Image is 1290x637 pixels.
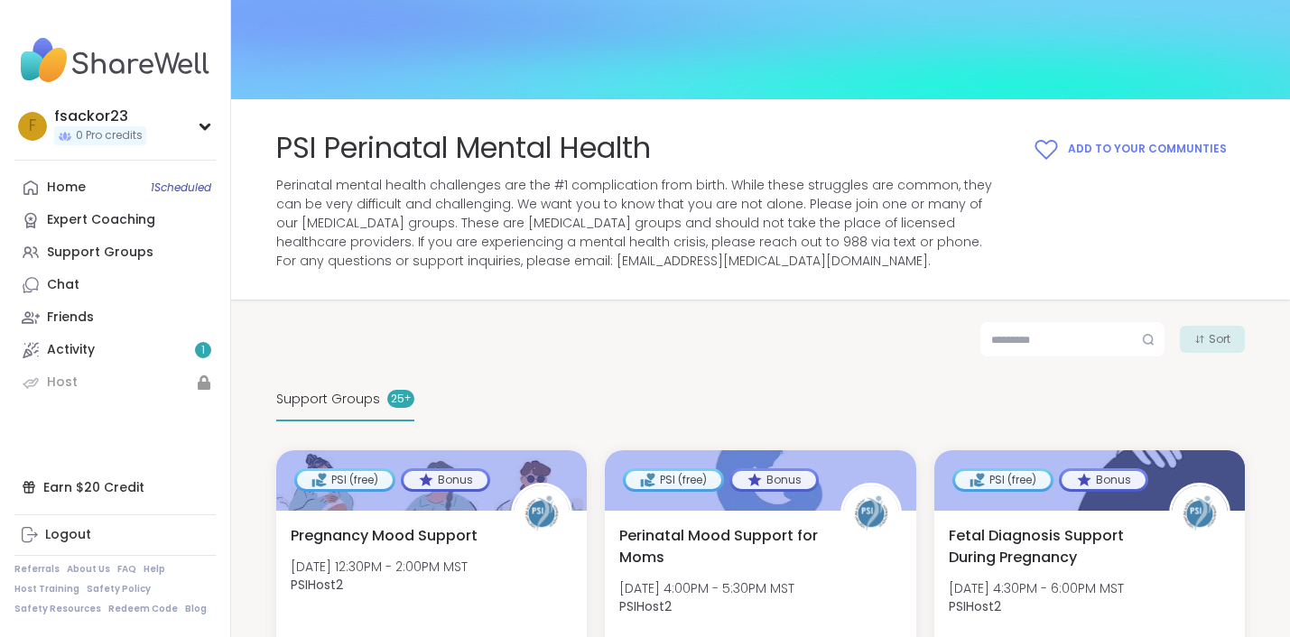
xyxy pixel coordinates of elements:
[47,374,78,392] div: Host
[54,106,146,126] div: fsackor23
[276,128,651,169] span: PSI Perinatal Mental Health
[14,269,216,301] a: Chat
[276,176,993,271] span: Perinatal mental health challenges are the #1 complication from birth. While these struggles are ...
[87,583,151,595] a: Safety Policy
[404,391,411,407] pre: +
[949,525,1149,568] span: Fetal Diagnosis Support During Pregnancy
[619,597,672,615] b: PSIHost2
[404,471,487,489] div: Bonus
[291,525,478,547] span: Pregnancy Mood Support
[47,341,95,359] div: Activity
[14,29,216,92] img: ShareWell Nav Logo
[29,115,36,138] span: f
[14,204,216,236] a: Expert Coaching
[1062,471,1146,489] div: Bonus
[14,519,216,551] a: Logout
[291,576,343,594] b: PSIHost2
[1209,331,1230,347] span: Sort
[151,180,211,195] span: 1 Scheduled
[1172,485,1228,541] img: PSIHost2
[144,563,165,576] a: Help
[297,471,393,489] div: PSI (free)
[387,390,414,408] div: 25
[47,276,79,294] div: Chat
[514,485,570,541] img: PSIHost2
[47,309,94,327] div: Friends
[619,525,820,568] span: Perinatal Mood Support for Moms
[67,563,110,576] a: About Us
[276,390,380,409] span: Support Groups
[626,471,721,489] div: PSI (free)
[201,343,205,358] span: 1
[47,244,153,262] div: Support Groups
[14,334,216,366] a: Activity1
[45,526,91,544] div: Logout
[291,558,468,576] span: [DATE] 12:30PM - 2:00PM MST
[14,171,216,204] a: Home1Scheduled
[47,179,86,197] div: Home
[14,471,216,503] div: Earn $20 Credit
[14,236,216,269] a: Support Groups
[14,583,79,595] a: Host Training
[14,301,216,334] a: Friends
[185,603,207,615] a: Blog
[14,366,216,399] a: Host
[949,579,1124,597] span: [DATE] 4:30PM - 6:00PM MST
[955,471,1051,489] div: PSI (free)
[47,211,155,229] div: Expert Coaching
[1068,141,1227,157] span: Add to your Communties
[108,603,178,615] a: Redeem Code
[14,603,101,615] a: Safety Resources
[843,485,899,541] img: PSIHost2
[949,597,1001,615] b: PSIHost2
[117,563,136,576] a: FAQ
[732,471,816,489] div: Bonus
[14,563,60,576] a: Referrals
[76,128,143,143] span: 0 Pro credits
[619,579,794,597] span: [DATE] 4:00PM - 5:30PM MST
[1015,128,1245,170] button: Add to your Communties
